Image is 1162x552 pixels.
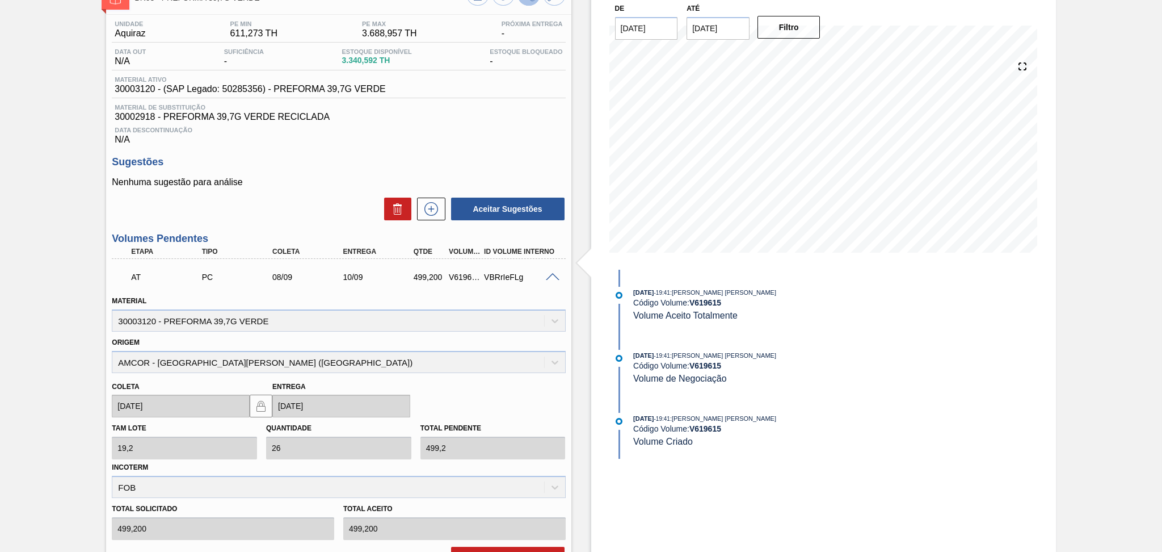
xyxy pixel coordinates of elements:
div: - [499,20,566,39]
h3: Sugestões [112,156,565,168]
div: Excluir Sugestões [378,198,411,220]
div: Volume Portal [446,248,483,256]
span: Unidade [115,20,145,27]
label: Origem [112,338,140,346]
strong: V 619615 [689,361,721,370]
div: N/A [112,122,565,145]
label: Incoterm [112,463,148,471]
span: 30002918 - PREFORMA 39,7G VERDE RECICLADA [115,112,562,122]
div: VBRrIeFLg [481,273,561,282]
label: De [615,5,625,12]
div: Tipo [199,248,279,256]
span: : [PERSON_NAME] [PERSON_NAME] [670,289,776,296]
div: Nova sugestão [411,198,445,220]
span: : [PERSON_NAME] [PERSON_NAME] [670,352,776,359]
span: 3.688,957 TH [362,28,417,39]
div: 499,200 [411,273,448,282]
button: locked [250,395,272,417]
div: - [221,48,267,66]
span: Suficiência [224,48,264,55]
span: Estoque Disponível [342,48,411,55]
span: 3.340,592 TH [342,56,411,65]
label: Coleta [112,383,139,391]
span: Volume Criado [633,437,693,446]
span: Estoque Bloqueado [490,48,562,55]
img: locked [254,399,268,413]
label: Total Aceito [343,501,566,517]
img: atual [616,418,622,425]
img: atual [616,292,622,299]
span: [DATE] [633,415,654,422]
span: PE MAX [362,20,417,27]
span: - 19:41 [654,353,670,359]
label: Material [112,297,146,305]
div: Coleta [270,248,349,256]
div: Aceitar Sugestões [445,196,566,221]
label: Tam lote [112,424,146,432]
strong: V 619615 [689,424,721,433]
span: 30003120 - (SAP Legado: 50285356) - PREFORMA 39,7G VERDE [115,84,385,94]
label: Entrega [272,383,306,391]
div: Aguardando Informações de Transporte [128,265,208,290]
div: - [487,48,565,66]
div: Id Volume Interno [481,248,561,256]
span: Volume Aceito Totalmente [633,311,738,320]
span: Material de Substituição [115,104,562,111]
button: Filtro [757,16,820,39]
span: Material ativo [115,76,385,83]
span: [DATE] [633,352,654,359]
span: : [PERSON_NAME] [PERSON_NAME] [670,415,776,422]
div: Código Volume: [633,361,903,370]
span: Data out [115,48,146,55]
span: 611,273 TH [230,28,277,39]
span: - 19:41 [654,290,670,296]
div: Etapa [128,248,208,256]
span: Data Descontinuação [115,127,562,133]
div: Qtde [411,248,448,256]
img: atual [616,355,622,362]
p: AT [131,273,205,282]
div: V619615 [446,273,483,282]
button: Aceitar Sugestões [451,198,565,220]
span: Aquiraz [115,28,145,39]
span: PE MIN [230,20,277,27]
input: dd/mm/yyyy [112,395,250,417]
div: 10/09/2025 [340,273,419,282]
span: [DATE] [633,289,654,296]
label: Quantidade [266,424,311,432]
label: Total pendente [420,424,481,432]
input: dd/mm/yyyy [687,17,750,40]
strong: V 619615 [689,298,721,307]
span: - 19:41 [654,416,670,422]
h3: Volumes Pendentes [112,233,565,245]
span: Volume de Negociação [633,374,727,383]
div: Pedido de Compra [199,273,279,282]
div: 08/09/2025 [270,273,349,282]
label: Total Solicitado [112,501,334,517]
div: Código Volume: [633,298,903,307]
div: Entrega [340,248,419,256]
p: Nenhuma sugestão para análise [112,177,565,187]
span: Próxima Entrega [502,20,563,27]
label: Até [687,5,700,12]
div: Código Volume: [633,424,903,433]
input: dd/mm/yyyy [272,395,410,417]
div: N/A [112,48,149,66]
input: dd/mm/yyyy [615,17,678,40]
